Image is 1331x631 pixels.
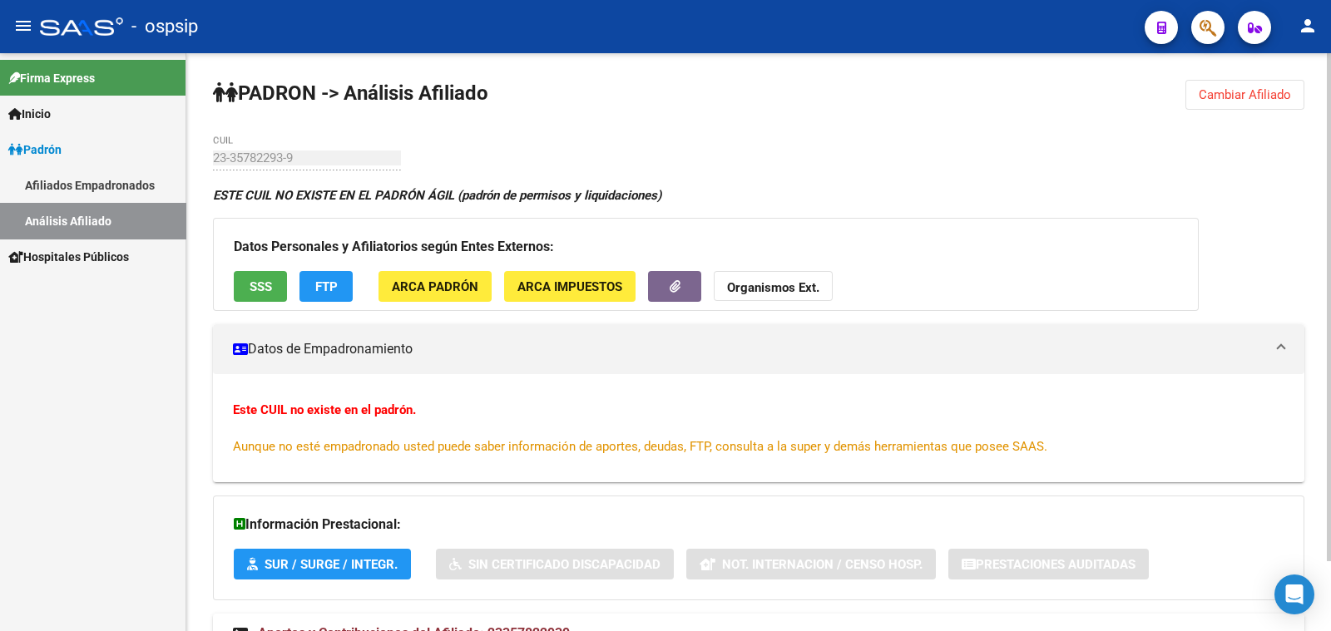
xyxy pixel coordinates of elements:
button: Organismos Ext. [714,271,833,302]
button: Cambiar Afiliado [1185,80,1304,110]
button: Sin Certificado Discapacidad [436,549,674,579]
button: FTP [299,271,353,302]
span: - ospsip [131,8,198,45]
span: Prestaciones Auditadas [976,557,1136,572]
span: Cambiar Afiliado [1199,87,1291,102]
mat-panel-title: Datos de Empadronamiento [233,340,1264,358]
h3: Datos Personales y Afiliatorios según Entes Externos: [234,235,1178,259]
mat-icon: person [1298,16,1318,36]
span: ARCA Padrón [392,279,478,294]
span: Firma Express [8,69,95,87]
strong: ESTE CUIL NO EXISTE EN EL PADRÓN ÁGIL (padrón de permisos y liquidaciones) [213,188,661,203]
span: Hospitales Públicos [8,248,129,266]
button: ARCA Padrón [379,271,492,302]
button: SSS [234,271,287,302]
div: Open Intercom Messenger [1274,574,1314,614]
mat-icon: menu [13,16,33,36]
strong: Organismos Ext. [727,280,819,295]
button: SUR / SURGE / INTEGR. [234,549,411,579]
span: Aunque no esté empadronado usted puede saber información de aportes, deudas, FTP, consulta a la s... [233,439,1047,454]
span: Padrón [8,140,62,159]
span: SUR / SURGE / INTEGR. [265,557,398,572]
mat-expansion-panel-header: Datos de Empadronamiento [213,324,1304,374]
div: Datos de Empadronamiento [213,374,1304,482]
strong: PADRON -> Análisis Afiliado [213,81,488,105]
span: Sin Certificado Discapacidad [468,557,661,572]
button: ARCA Impuestos [504,271,636,302]
strong: Este CUIL no existe en el padrón. [233,402,416,417]
span: Inicio [8,105,51,123]
button: Prestaciones Auditadas [948,549,1149,579]
span: ARCA Impuestos [517,279,622,294]
h3: Información Prestacional: [234,513,1284,536]
span: SSS [250,279,272,294]
button: Not. Internacion / Censo Hosp. [686,549,936,579]
span: Not. Internacion / Censo Hosp. [722,557,923,572]
span: FTP [315,279,338,294]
